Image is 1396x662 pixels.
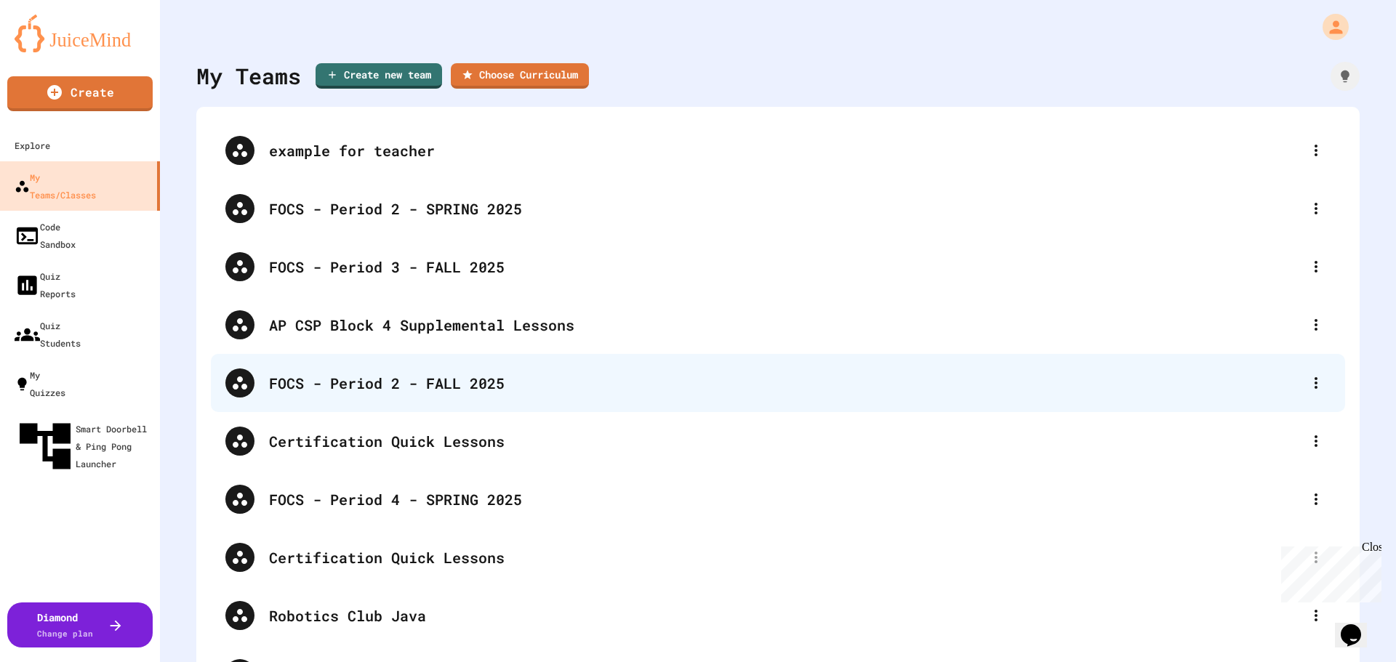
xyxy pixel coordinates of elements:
div: Quiz Reports [15,267,76,302]
div: AP CSP Block 4 Supplemental Lessons [269,314,1301,336]
div: FOCS - Period 2 - SPRING 2025 [211,179,1345,238]
div: Chat with us now!Close [6,6,100,92]
div: example for teacher [269,140,1301,161]
div: My Quizzes [15,366,65,401]
div: FOCS - Period 3 - FALL 2025 [269,256,1301,278]
iframe: chat widget [1335,604,1381,647]
div: FOCS - Period 2 - FALL 2025 [269,372,1301,394]
div: FOCS - Period 2 - FALL 2025 [211,354,1345,412]
div: My Teams/Classes [15,169,96,203]
a: Choose Curriculum [451,63,589,89]
div: Robotics Club Java [269,605,1301,626]
div: Quiz Students [15,317,81,352]
div: Certification Quick Lessons [269,546,1301,568]
div: FOCS - Period 2 - SPRING 2025 [269,198,1301,219]
div: Certification Quick Lessons [269,430,1301,452]
div: Certification Quick Lessons [211,412,1345,470]
img: logo-orange.svg [15,15,145,52]
iframe: chat widget [1275,541,1381,602]
a: Create [7,76,153,111]
div: FOCS - Period 3 - FALL 2025 [211,238,1345,296]
div: My Teams [196,60,301,92]
div: My Account [1307,10,1352,44]
span: Change plan [37,628,93,639]
div: AP CSP Block 4 Supplemental Lessons [211,296,1345,354]
div: Explore [15,137,50,154]
div: example for teacher [211,121,1345,179]
div: Diamond [37,610,93,640]
div: Robotics Club Java [211,586,1345,645]
button: DiamondChange plan [7,602,153,647]
div: How it works [1331,62,1360,91]
div: Code Sandbox [15,218,76,253]
div: FOCS - Period 4 - SPRING 2025 [211,470,1345,528]
div: Certification Quick Lessons [211,528,1345,586]
a: Create new team [316,63,442,89]
div: Smart Doorbell & Ping Pong Launcher [15,416,154,477]
div: FOCS - Period 4 - SPRING 2025 [269,488,1301,510]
